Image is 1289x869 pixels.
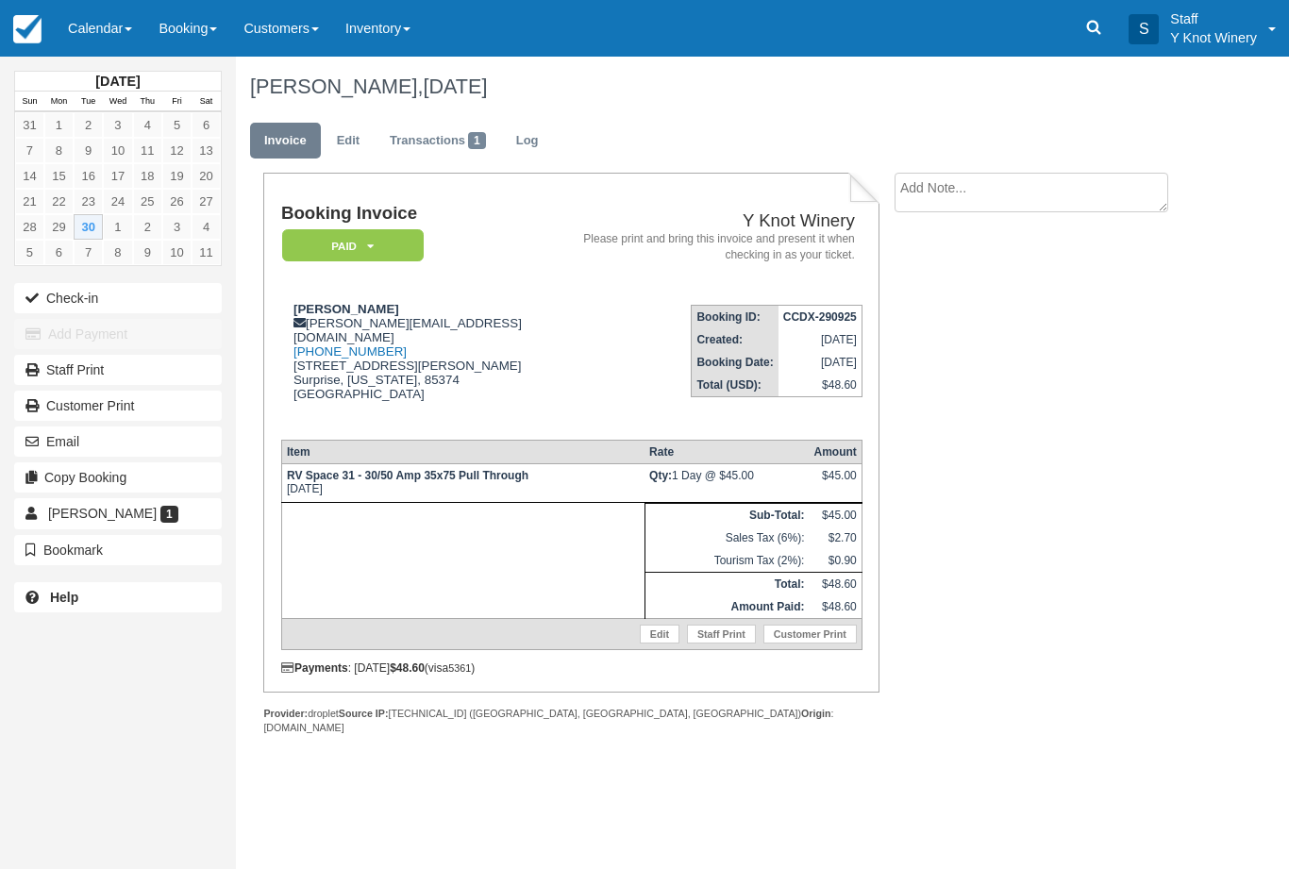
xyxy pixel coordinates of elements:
a: 8 [44,138,74,163]
a: 13 [192,138,221,163]
a: 27 [192,189,221,214]
th: Mon [44,92,74,112]
td: Sales Tax (6%): [644,526,809,549]
p: Staff [1170,9,1257,28]
button: Check-in [14,283,222,313]
a: Invoice [250,123,321,159]
span: 1 [160,506,178,523]
th: Amount Paid: [644,595,809,619]
strong: Qty [649,469,672,482]
th: Item [281,441,644,464]
a: 18 [133,163,162,189]
a: 30 [74,214,103,240]
a: 4 [133,112,162,138]
a: 14 [15,163,44,189]
small: 5361 [448,662,471,674]
a: 20 [192,163,221,189]
span: [DATE] [423,75,487,98]
h2: Y Knot Winery [558,211,855,231]
a: 31 [15,112,44,138]
a: 7 [15,138,44,163]
a: 6 [44,240,74,265]
h1: [PERSON_NAME], [250,75,1189,98]
th: Amount [809,441,862,464]
a: 1 [103,214,132,240]
button: Add Payment [14,319,222,349]
td: $48.60 [809,595,862,619]
a: 9 [133,240,162,265]
td: 1 Day @ $45.00 [644,464,809,503]
th: Tue [74,92,103,112]
strong: Provider: [263,708,308,719]
div: : [DATE] (visa ) [281,661,862,675]
a: 16 [74,163,103,189]
a: [PHONE_NUMBER] [293,344,407,359]
span: [PERSON_NAME] [48,506,157,521]
td: [DATE] [778,351,862,374]
a: 25 [133,189,162,214]
a: 8 [103,240,132,265]
th: Fri [162,92,192,112]
button: Bookmark [14,535,222,565]
div: S [1129,14,1159,44]
a: 28 [15,214,44,240]
td: Tourism Tax (2%): [644,549,809,573]
a: 10 [103,138,132,163]
td: $48.60 [778,374,862,397]
th: Rate [644,441,809,464]
a: Paid [281,228,417,263]
p: Y Knot Winery [1170,28,1257,47]
th: Sub-Total: [644,504,809,527]
h1: Booking Invoice [281,204,550,224]
td: [DATE] [778,328,862,351]
div: $45.00 [813,469,856,497]
a: 7 [74,240,103,265]
a: 2 [133,214,162,240]
a: 9 [74,138,103,163]
a: 10 [162,240,192,265]
a: Edit [323,123,374,159]
a: Log [502,123,553,159]
strong: Origin [801,708,830,719]
b: Help [50,590,78,605]
strong: RV Space 31 - 30/50 Amp 35x75 Pull Through [287,469,528,482]
span: 1 [468,132,486,149]
a: 1 [44,112,74,138]
a: Edit [640,625,679,643]
a: Customer Print [763,625,857,643]
strong: Source IP: [339,708,389,719]
strong: $48.60 [390,661,425,675]
th: Booking ID: [692,306,778,329]
td: $45.00 [809,504,862,527]
a: Transactions1 [376,123,500,159]
a: 5 [15,240,44,265]
a: [PERSON_NAME] 1 [14,498,222,528]
div: droplet [TECHNICAL_ID] ([GEOGRAPHIC_DATA], [GEOGRAPHIC_DATA], [GEOGRAPHIC_DATA]) : [DOMAIN_NAME] [263,707,879,735]
a: 19 [162,163,192,189]
em: Paid [282,229,424,262]
a: 23 [74,189,103,214]
th: Total (USD): [692,374,778,397]
button: Email [14,426,222,457]
th: Booking Date: [692,351,778,374]
div: [PERSON_NAME][EMAIL_ADDRESS][DOMAIN_NAME] [STREET_ADDRESS][PERSON_NAME] Surprise, [US_STATE], 853... [281,302,550,425]
th: Sat [192,92,221,112]
a: 24 [103,189,132,214]
strong: CCDX-290925 [783,310,857,324]
strong: [DATE] [95,74,140,89]
a: 21 [15,189,44,214]
a: 26 [162,189,192,214]
th: Total: [644,573,809,596]
th: Wed [103,92,132,112]
a: 5 [162,112,192,138]
a: 3 [103,112,132,138]
a: 15 [44,163,74,189]
a: 11 [192,240,221,265]
th: Sun [15,92,44,112]
a: 17 [103,163,132,189]
td: $0.90 [809,549,862,573]
a: Help [14,582,222,612]
a: Staff Print [687,625,756,643]
td: $48.60 [809,573,862,596]
a: Customer Print [14,391,222,421]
